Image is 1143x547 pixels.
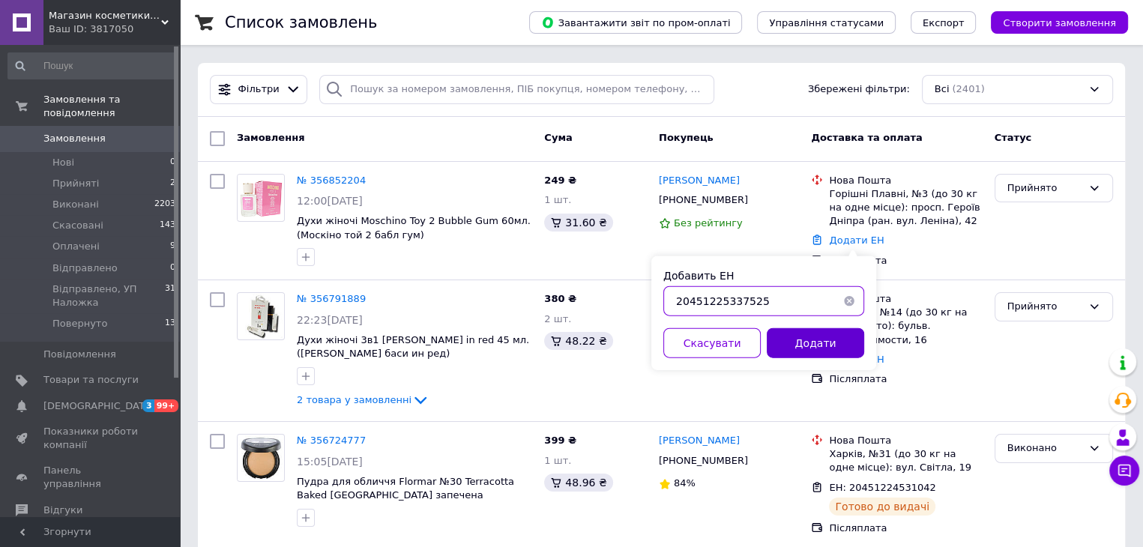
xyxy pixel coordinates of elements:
a: Пудра для обличчя Flormar №30 Terracotta Baked [GEOGRAPHIC_DATA] запечена [297,476,514,501]
div: Післяплата [829,254,982,268]
span: Виконані [52,198,99,211]
a: Фото товару [237,434,285,482]
a: Духи жіночі Moschino Toy 2 Bubble Gum 60мл. (Москіно той 2 бабл гум) [297,215,531,241]
a: Додати ЕН [829,235,884,246]
div: 31.60 ₴ [544,214,612,232]
span: 13 [165,317,175,330]
span: Замовлення [237,132,304,143]
a: Створити замовлення [976,16,1128,28]
span: 9 [170,240,175,253]
button: Експорт [911,11,977,34]
span: [PHONE_NUMBER] [659,194,748,205]
a: № 356852204 [297,175,366,186]
img: Фото товару [238,294,284,339]
span: 1 шт. [544,194,571,205]
span: [PHONE_NUMBER] [659,455,748,466]
div: Горішні Плавні, №3 (до 30 кг на одне місце): просп. Героїв Дніпра (ран. вул. Леніна), 42 [829,187,982,229]
span: Покупець [659,132,714,143]
span: 399 ₴ [544,435,576,446]
span: Відправлено [52,262,118,275]
span: Нові [52,156,74,169]
span: 1 шт. [544,455,571,466]
span: Товари та послуги [43,373,139,387]
label: Добавить ЕН [663,270,734,282]
span: 31 [165,282,175,309]
span: 143 [160,219,175,232]
span: Повернуто [52,317,107,330]
a: Фото товару [237,292,285,340]
a: 2 товара у замовленні [297,394,429,405]
span: Оплачені [52,240,100,253]
div: 48.96 ₴ [544,474,612,492]
button: Управління статусами [757,11,896,34]
span: Фільтри [238,82,280,97]
span: (2401) [952,83,984,94]
span: Прийняті [52,177,99,190]
span: Доставка та оплата [811,132,922,143]
div: Прийнято [1007,299,1082,315]
div: Прийнято [1007,181,1082,196]
span: Замовлення [43,132,106,145]
div: Нова Пошта [829,174,982,187]
button: Створити замовлення [991,11,1128,34]
div: Післяплата [829,372,982,386]
a: [PERSON_NAME] [659,434,740,448]
div: Готово до видачі [829,498,935,516]
span: Повідомлення [43,348,116,361]
button: Додати [767,328,864,358]
div: Нова Пошта [829,292,982,306]
span: Показники роботи компанії [43,425,139,452]
button: Очистить [834,286,864,316]
a: Фото товару [237,174,285,222]
div: Виконано [1007,441,1082,456]
span: Управління статусами [769,17,884,28]
a: Духи жіночі 3в1 [PERSON_NAME] in red 45 мл. ([PERSON_NAME] баси ин ред) [297,334,529,360]
span: Скасовані [52,219,103,232]
span: 2 шт. [544,313,571,324]
div: Бровары, №14 (до 30 кг на одно место): бульв. Независимости, 16 [829,306,982,347]
button: Скасувати [663,328,761,358]
span: 2 [170,177,175,190]
span: 2 товара у замовленні [297,394,411,405]
span: 0 [170,262,175,275]
span: 12:00[DATE] [297,195,363,207]
span: Збережені фільтри: [808,82,910,97]
span: 15:05[DATE] [297,456,363,468]
span: Cума [544,132,572,143]
span: 380 ₴ [544,293,576,304]
h1: Список замовлень [225,13,377,31]
div: Харків, №31 (до 30 кг на одне місце): вул. Світла, 19 [829,447,982,474]
button: Чат з покупцем [1109,456,1139,486]
input: Пошук за номером замовлення, ПІБ покупця, номером телефону, Email, номером накладної [319,75,714,104]
span: Без рейтингу [674,217,743,229]
span: 0 [170,156,175,169]
a: № 356791889 [297,293,366,304]
a: [PERSON_NAME] [659,174,740,188]
span: Замовлення та повідомлення [43,93,180,120]
input: Пошук [7,52,177,79]
span: Створити замовлення [1003,17,1116,28]
div: Післяплата [829,522,982,535]
span: Статус [995,132,1032,143]
span: 3 [142,399,154,412]
span: ЕН: 20451224531042 [829,482,935,493]
img: Фото товару [238,435,284,481]
span: Експорт [923,17,965,28]
button: Завантажити звіт по пром-оплаті [529,11,742,34]
span: 2203 [154,198,175,211]
span: Відгуки [43,504,82,517]
span: Всі [935,82,950,97]
span: Магазин косметики та парфумерії "FAЙNA.BEAUTY" [49,9,161,22]
span: 99+ [154,399,179,412]
span: 249 ₴ [544,175,576,186]
div: Нова Пошта [829,434,982,447]
span: Відправлено, УП Наложка [52,282,165,309]
span: Завантажити звіт по пром-оплаті [541,16,730,29]
span: 22:23[DATE] [297,314,363,326]
div: Ваш ID: 3817050 [49,22,180,36]
span: Панель управління [43,464,139,491]
span: [DEMOGRAPHIC_DATA] [43,399,154,413]
a: № 356724777 [297,435,366,446]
